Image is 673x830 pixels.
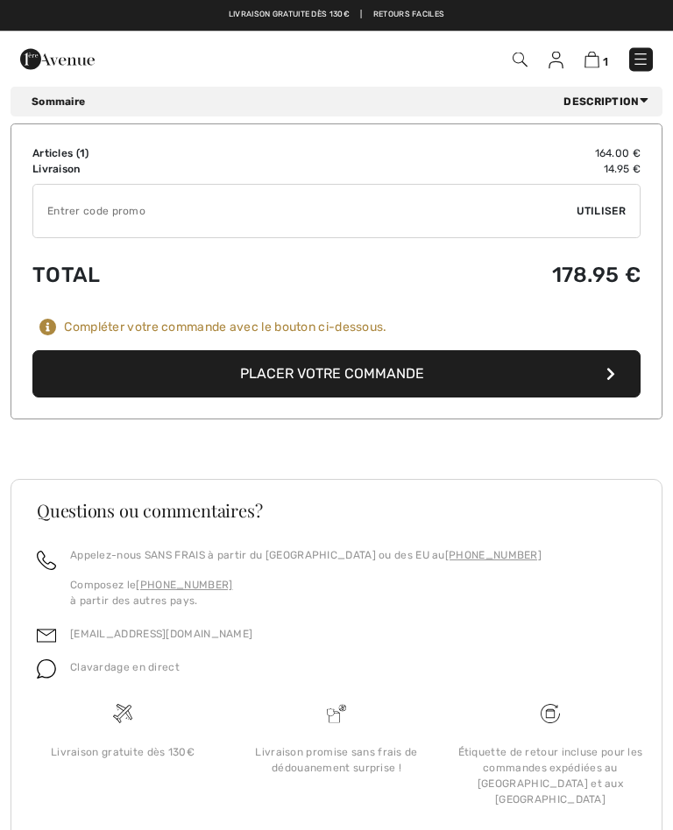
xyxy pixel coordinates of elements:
td: Total [32,246,296,306]
span: | [360,9,362,21]
h3: Questions ou commentaires? [37,503,636,520]
span: Description [563,95,655,110]
td: Articles ( ) [32,146,296,162]
img: Livraison promise sans frais de dédouanement surprise&nbsp;! [327,705,346,724]
div: Compléter votre commande avec le bouton ci-dessous. [64,320,386,336]
a: Livraison gratuite dès 130€ [229,9,350,21]
img: 1ère Avenue [20,42,95,77]
img: Recherche [513,53,528,67]
span: Utiliser [577,204,626,220]
td: Livraison [32,162,296,178]
div: Livraison promise sans frais de dédouanement surprise ! [244,745,429,777]
img: call [37,552,56,571]
span: 1 [80,148,85,160]
input: Code promo [33,186,577,238]
a: Retours faciles [373,9,445,21]
img: Livraison gratuite dès 130&#8364; [113,705,132,724]
div: Étiquette de retour incluse pour les commandes expédiées au [GEOGRAPHIC_DATA] et aux [GEOGRAPHIC_... [457,745,643,808]
td: 14.95 € [296,162,641,178]
img: chat [37,660,56,679]
a: [PHONE_NUMBER] [445,550,542,562]
img: Menu [632,51,649,68]
a: 1 [584,51,608,69]
td: 164.00 € [296,146,641,162]
a: [PHONE_NUMBER] [136,580,232,592]
span: Clavardage en direct [70,662,180,674]
img: Panier d'achat [584,52,599,68]
td: 178.95 € [296,246,641,306]
img: email [37,627,56,646]
img: Livraison gratuite dès 130&#8364; [541,705,560,724]
a: 1ère Avenue [20,52,95,67]
p: Appelez-nous SANS FRAIS à partir du [GEOGRAPHIC_DATA] ou des EU au [70,548,542,564]
img: Mes infos [549,52,563,69]
a: [EMAIL_ADDRESS][DOMAIN_NAME] [70,629,252,641]
button: Placer votre commande [32,351,641,398]
span: 1 [603,55,608,68]
div: Livraison gratuite dès 130€ [30,745,216,761]
p: Composez le à partir des autres pays. [70,578,542,609]
div: Sommaire [32,95,655,110]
